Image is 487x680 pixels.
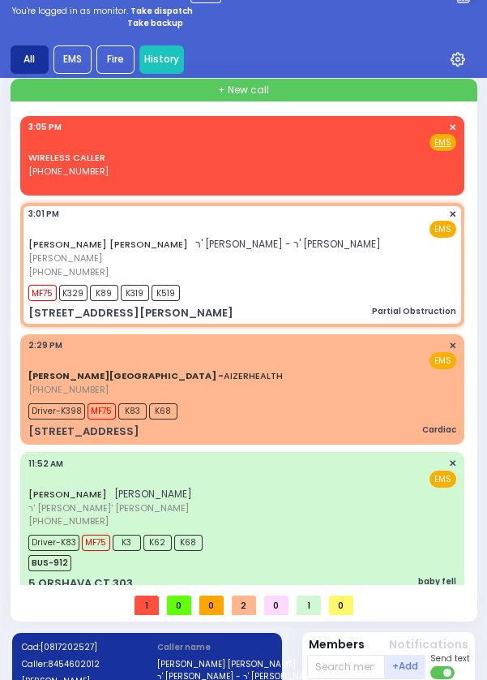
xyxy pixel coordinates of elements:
span: [PHONE_NUMBER] [28,165,109,178]
span: K68 [174,535,203,551]
div: Partial Obstruction [372,305,456,317]
a: History [139,45,184,74]
span: K68 [149,403,177,420]
div: [STREET_ADDRESS] [28,424,139,440]
span: EMS [429,471,456,488]
span: K62 [143,535,172,551]
strong: Take backup [127,17,183,29]
span: MF75 [88,403,116,420]
label: [PERSON_NAME] [PERSON_NAME] [157,658,272,670]
div: [STREET_ADDRESS][PERSON_NAME] [28,305,233,321]
input: Search member [307,655,385,679]
button: +Add [385,655,425,679]
div: baby fell [418,575,456,587]
button: Members [309,636,365,653]
span: [PHONE_NUMBER] [28,383,109,396]
span: [PHONE_NUMBER] [28,514,109,527]
button: Notifications [389,636,468,653]
div: EMS [53,45,92,74]
span: ר' [PERSON_NAME]' [PERSON_NAME] [28,501,192,515]
span: [PERSON_NAME][GEOGRAPHIC_DATA] - [28,369,224,382]
span: 2 [232,596,256,616]
label: Caller: [22,658,137,670]
span: 11:52 AM [28,458,63,470]
span: 1 [135,596,159,616]
span: [0817202527] [41,641,97,653]
span: ✕ [449,208,456,222]
span: 2:29 PM [28,339,62,351]
span: ר' [PERSON_NAME] - ר' [PERSON_NAME] [195,237,381,251]
span: K329 [59,285,88,301]
div: Cardiac [422,424,456,436]
span: 0 [329,596,353,616]
label: Caller name [157,641,272,653]
span: K519 [152,285,180,301]
span: 3:05 PM [28,121,62,133]
span: ✕ [449,121,456,135]
a: WIRELESS CALLER [28,151,105,164]
span: 0 [199,596,224,616]
span: [PERSON_NAME] [28,252,381,265]
div: All [11,45,49,74]
span: K3 [113,535,141,551]
span: K83 [118,403,147,420]
span: MF75 [28,285,57,301]
span: Driver-K83 [28,535,79,551]
a: AIZERHEALTH [28,369,283,382]
span: EMS [429,221,456,238]
span: MF75 [82,535,110,551]
span: [PHONE_NUMBER] [28,265,109,278]
span: 3:01 PM [28,208,59,220]
span: BUS-912 [28,555,71,571]
span: [PERSON_NAME] [114,487,192,501]
u: EMS [434,136,451,148]
label: Cad: [22,641,137,653]
div: Fire [96,45,135,74]
span: ✕ [449,339,456,353]
div: 5 ORSHAVA CT 303 [28,575,133,592]
span: 1 [297,596,321,616]
span: ✕ [449,457,456,471]
span: 0 [264,596,288,616]
span: Driver-K398 [28,403,85,420]
span: 8454602012 [48,658,100,670]
span: Send text [430,652,470,665]
span: EMS [429,352,456,369]
strong: Take dispatch [130,5,193,17]
a: [PERSON_NAME] [28,488,107,501]
span: K89 [90,285,118,301]
span: 0 [167,596,191,616]
span: K319 [121,285,149,301]
span: + New call [218,83,269,97]
span: You're logged in as monitor. [12,5,128,17]
a: [PERSON_NAME] [PERSON_NAME] [28,238,188,251]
